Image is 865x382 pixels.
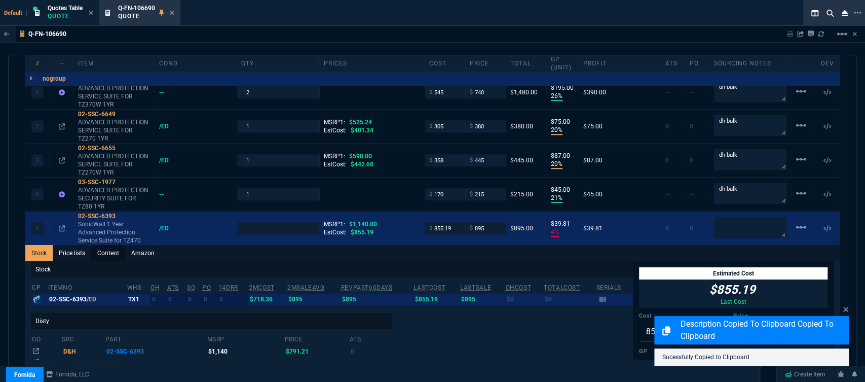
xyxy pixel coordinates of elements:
[838,7,852,19] nx-icon: Close Workbench
[470,224,473,232] span: $
[466,59,506,67] div: price
[35,156,39,164] p: 3
[167,284,179,291] abbr: Total units in inventory => minus on SO => plus on PO
[665,157,669,164] span: 0
[25,245,53,261] a: Stock
[349,357,393,368] td: 0
[709,282,756,298] p: $855.19
[31,345,392,357] tr: ADVANCED PROTECTION SERVICE SU
[551,186,575,194] p: $45.00
[105,345,206,357] td: 02-SSC-6393
[470,156,473,164] span: $
[470,88,473,96] span: $
[43,75,66,83] p: nogroup
[413,284,445,291] abbr: The last purchase cost from PO Order
[4,30,10,38] nx-icon: Back to Table
[551,84,575,92] p: $195.00
[80,365,115,374] p: Configurable
[551,92,562,101] p: 26%
[78,118,151,143] p: ADVANCED PROTECTION SERVICE SUITE FOR TZ270 1YR
[48,5,83,12] span: Quotes Table
[43,365,54,374] p: Add
[795,153,807,165] mat-icon: Example home icon
[665,123,669,130] span: 0
[795,187,807,199] mat-icon: Example home icon
[639,348,733,356] label: GP
[429,190,432,198] span: $
[425,59,466,67] div: cost
[510,190,542,198] div: $215.00
[118,12,155,20] p: Quote
[690,225,693,232] span: 0
[583,224,657,232] div: $39.81
[202,294,218,305] td: 0
[74,59,155,67] div: Item
[61,345,105,357] td: D&H
[61,331,105,345] th: src
[665,225,669,232] span: 0
[48,280,127,294] th: ItemNo
[237,59,319,67] div: qty
[127,280,151,294] th: WHS
[852,30,857,38] a: Hide Workbench
[324,126,421,134] div: EstCost:
[159,88,174,96] div: --
[31,261,633,277] p: Stock
[351,127,373,134] span: $401.34
[686,59,710,67] div: PO
[579,59,661,67] div: Profit
[510,224,542,232] div: $895.00
[59,89,65,96] nx-icon: Item not found in Business Central. The quote is still valid.
[186,294,202,305] td: 0
[78,212,151,220] div: 02-SSC-6393
[506,59,547,67] div: Total
[59,157,65,164] nx-icon: Open In Opposite Panel
[159,224,178,232] div: /ED
[287,284,324,291] abbr: Avg Sale from SO invoices for 2 months
[249,284,275,291] abbr: Avg cost of all PO invoices for 2 months
[31,313,392,329] p: Disty
[413,294,460,305] td: $855.19
[25,59,50,67] div: #
[287,294,341,305] td: $895
[324,152,421,160] div: MSRP1:
[284,357,349,368] td: $860.05
[78,152,151,177] p: ADVANCED PROTECTION SERVICE SUITE FOR TZ270W 1YR
[78,84,151,109] p: ADVANCED PROTECTION SERVICE SUITE FOR TZ370W 1YR
[218,294,248,305] td: 0
[87,296,96,303] span: /ED
[665,191,670,198] span: --
[349,221,377,228] span: $1,140.00
[91,245,125,261] a: Content
[349,331,393,345] th: ats
[43,370,92,379] a: msbcCompanyName
[206,357,284,368] td: $1,316.7
[460,294,505,305] td: $895
[31,331,61,345] th: go
[510,156,542,164] div: $445.00
[551,126,562,135] p: 20%
[78,186,151,211] p: ADVANCED PROTECTION SECURITY SUITE FOR TZ80 1YR
[78,178,151,186] div: 03-SSC-1977
[170,9,174,17] nx-icon: Close Tab
[639,312,733,320] label: Cost
[159,122,178,130] div: /ED
[324,160,421,168] div: EstCost:
[284,331,349,345] th: price
[61,357,105,368] td: INGR
[206,345,284,357] td: $1,140
[795,85,807,97] mat-icon: Example home icon
[187,284,195,291] abbr: Total units on open Sales Orders
[822,7,838,19] nx-icon: Search
[78,110,151,118] div: 02-SSC-6649
[202,284,211,291] abbr: Total units on open Purchase Orders
[551,160,562,169] p: 20%
[49,295,125,303] div: 02-SSC-6393
[206,331,284,345] th: msrp
[127,294,151,305] td: TX1
[324,220,421,228] div: MSRP1:
[159,190,174,198] div: --
[324,228,421,236] div: EstCost:
[53,245,91,261] a: Price lists
[836,28,848,40] mat-icon: Example home icon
